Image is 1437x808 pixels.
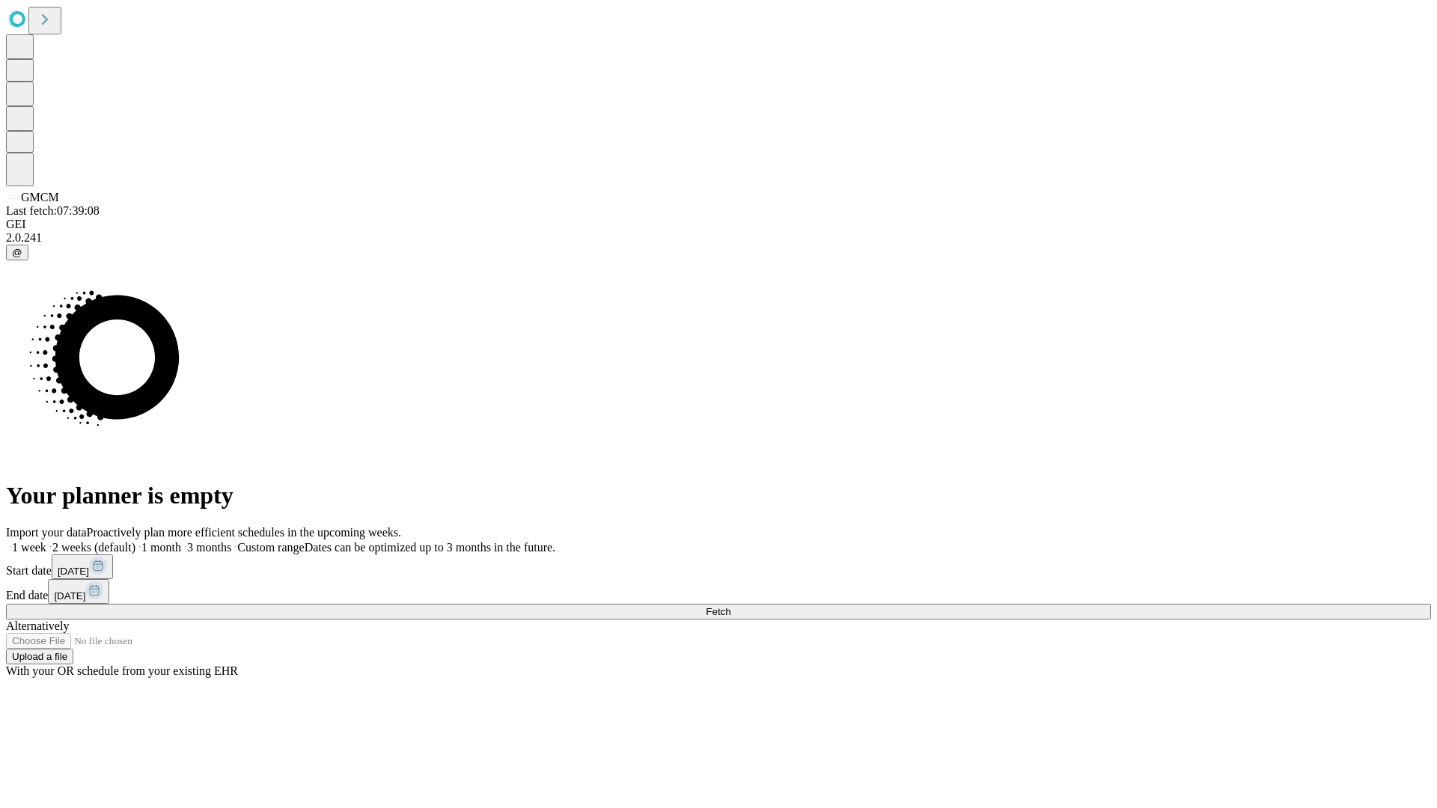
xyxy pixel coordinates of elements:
[187,541,231,554] span: 3 months
[12,247,22,258] span: @
[6,649,73,664] button: Upload a file
[237,541,304,554] span: Custom range
[6,619,69,632] span: Alternatively
[52,554,113,579] button: [DATE]
[87,526,401,539] span: Proactively plan more efficient schedules in the upcoming weeks.
[6,554,1431,579] div: Start date
[21,191,59,203] span: GMCM
[305,541,555,554] span: Dates can be optimized up to 3 months in the future.
[6,664,238,677] span: With your OR schedule from your existing EHR
[52,541,135,554] span: 2 weeks (default)
[6,482,1431,509] h1: Your planner is empty
[706,606,730,617] span: Fetch
[48,579,109,604] button: [DATE]
[12,541,46,554] span: 1 week
[6,579,1431,604] div: End date
[6,231,1431,245] div: 2.0.241
[6,218,1431,231] div: GEI
[54,590,85,602] span: [DATE]
[6,526,87,539] span: Import your data
[6,204,100,217] span: Last fetch: 07:39:08
[6,604,1431,619] button: Fetch
[141,541,181,554] span: 1 month
[6,245,28,260] button: @
[58,566,89,577] span: [DATE]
